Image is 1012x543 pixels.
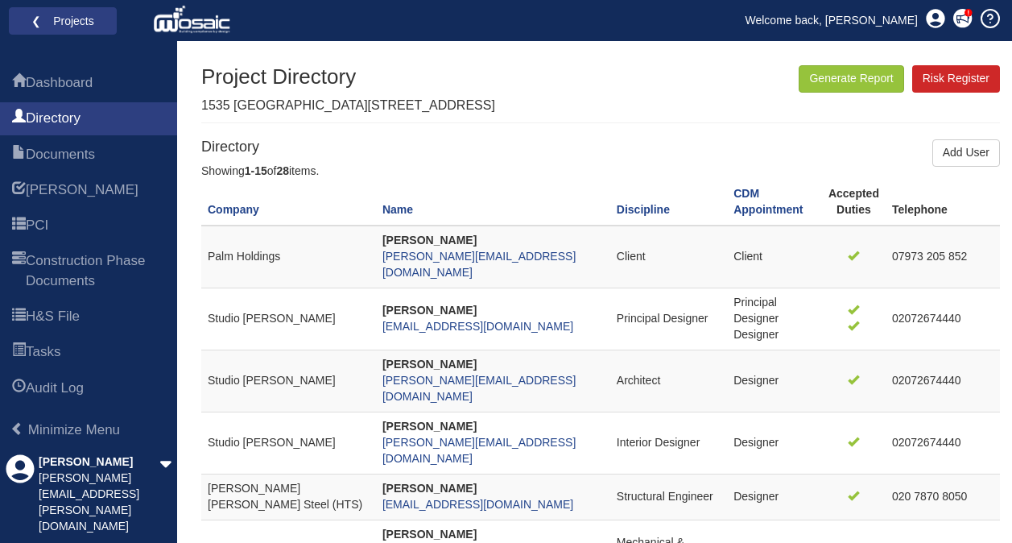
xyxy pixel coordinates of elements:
[201,412,376,475] td: Studio [PERSON_NAME]
[733,490,779,503] span: Designer
[382,320,573,333] a: [EMAIL_ADDRESS][DOMAIN_NAME]
[26,180,138,200] span: HARI
[733,296,779,325] span: Principal Designer
[201,164,1000,180] div: Showing of items.
[886,412,1000,475] td: 02072674440
[617,203,670,216] a: Discipline
[733,436,779,449] span: Designer
[733,8,930,32] a: Welcome back, [PERSON_NAME]
[26,251,165,291] span: Construction Phase Documents
[733,328,779,341] span: Designer
[26,216,48,235] span: PCI
[12,146,26,165] span: Documents
[944,470,1000,531] iframe: Chat
[201,139,1000,155] h4: Directory
[26,109,81,128] span: Directory
[201,65,495,89] h1: Project Directory
[201,97,495,115] p: 1535 [GEOGRAPHIC_DATA][STREET_ADDRESS]
[208,203,259,216] a: Company
[12,379,26,399] span: Audit Log
[245,164,267,177] b: 1-15
[10,422,24,436] span: Minimize Menu
[382,250,576,279] a: [PERSON_NAME][EMAIL_ADDRESS][DOMAIN_NAME]
[886,180,1000,226] th: Telephone
[382,482,477,495] strong: [PERSON_NAME]
[912,65,1000,93] a: Risk Register
[382,436,576,465] a: [PERSON_NAME][EMAIL_ADDRESS][DOMAIN_NAME]
[12,343,26,363] span: Tasks
[12,181,26,201] span: HARI
[26,342,60,362] span: Tasks
[201,226,376,288] td: Palm Holdings
[382,420,477,433] strong: [PERSON_NAME]
[201,288,376,350] td: Studio [PERSON_NAME]
[617,490,713,503] span: Structural Engineer
[382,374,576,403] a: [PERSON_NAME][EMAIL_ADDRESS][DOMAIN_NAME]
[12,252,26,292] span: Construction Phase Documents
[12,110,26,129] span: Directory
[932,139,1000,167] a: Add User
[617,436,700,449] span: Interior Designer
[617,250,646,263] span: Client
[617,312,708,325] span: Principal Designer
[382,234,477,247] strong: [PERSON_NAME]
[886,288,1000,350] td: 02072674440
[382,498,573,511] a: [EMAIL_ADDRESS][DOMAIN_NAME]
[6,454,35,535] div: Profile
[12,308,26,327] span: H&S File
[617,374,660,387] span: Architect
[12,74,26,93] span: Dashboard
[26,145,95,164] span: Documents
[382,528,477,541] strong: [PERSON_NAME]
[26,379,84,398] span: Audit Log
[153,4,234,36] img: logo_white.png
[822,180,886,226] th: Accepted Duties
[28,422,120,437] span: Minimize Menu
[26,307,80,326] span: H&S File
[26,73,93,93] span: Dashboard
[19,10,106,31] a: ❮ Projects
[12,217,26,236] span: PCI
[733,250,762,263] span: Client
[39,454,159,470] div: [PERSON_NAME]
[886,350,1000,412] td: 02072674440
[886,475,1000,520] td: 020 7870 8050
[382,203,413,216] a: Name
[382,358,477,371] strong: [PERSON_NAME]
[733,187,803,216] a: CDM Appointment
[201,350,376,412] td: Studio [PERSON_NAME]
[39,470,159,535] div: [PERSON_NAME][EMAIL_ADDRESS][PERSON_NAME][DOMAIN_NAME]
[733,374,779,387] span: Designer
[382,304,477,317] strong: [PERSON_NAME]
[886,226,1000,288] td: 07973 205 852
[276,164,289,177] b: 28
[799,65,903,93] button: Generate Report
[201,475,376,520] td: [PERSON_NAME] [PERSON_NAME] Steel (HTS)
